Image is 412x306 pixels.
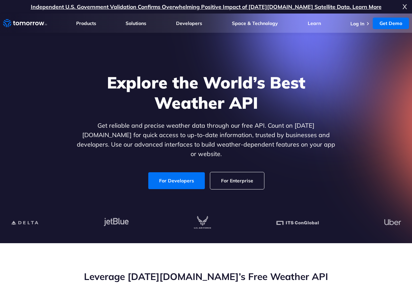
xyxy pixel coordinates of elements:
a: Learn [308,20,321,26]
a: Products [76,20,96,26]
a: For Developers [148,172,205,189]
a: Developers [176,20,202,26]
h1: Explore the World’s Best Weather API [75,72,337,113]
h2: Leverage [DATE][DOMAIN_NAME]’s Free Weather API [14,270,398,283]
a: Solutions [126,20,146,26]
a: Get Demo [373,18,409,29]
a: Space & Technology [232,20,278,26]
a: Log In [350,21,364,27]
a: Independent U.S. Government Validation Confirms Overwhelming Positive Impact of [DATE][DOMAIN_NAM... [31,3,382,10]
p: Get reliable and precise weather data through our free API. Count on [DATE][DOMAIN_NAME] for quic... [75,121,337,159]
a: Home link [3,18,47,28]
a: For Enterprise [210,172,264,189]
